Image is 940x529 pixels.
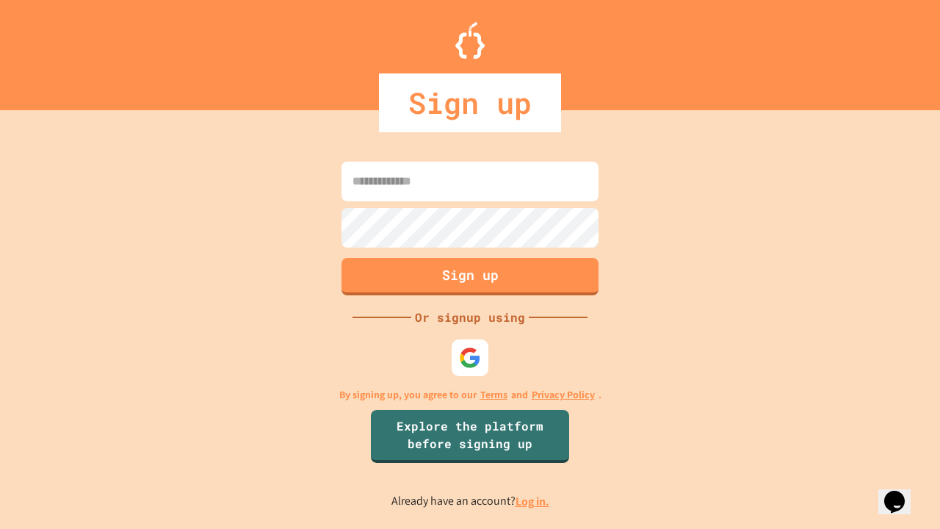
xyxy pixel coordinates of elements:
[532,387,595,403] a: Privacy Policy
[371,410,569,463] a: Explore the platform before signing up
[391,492,549,511] p: Already have an account?
[480,387,507,403] a: Terms
[341,258,599,295] button: Sign up
[411,309,529,326] div: Or signup using
[379,73,561,132] div: Sign up
[878,470,925,514] iframe: chat widget
[516,494,549,509] a: Log in.
[455,22,485,59] img: Logo.svg
[339,387,601,403] p: By signing up, you agree to our and .
[459,347,481,369] img: google-icon.svg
